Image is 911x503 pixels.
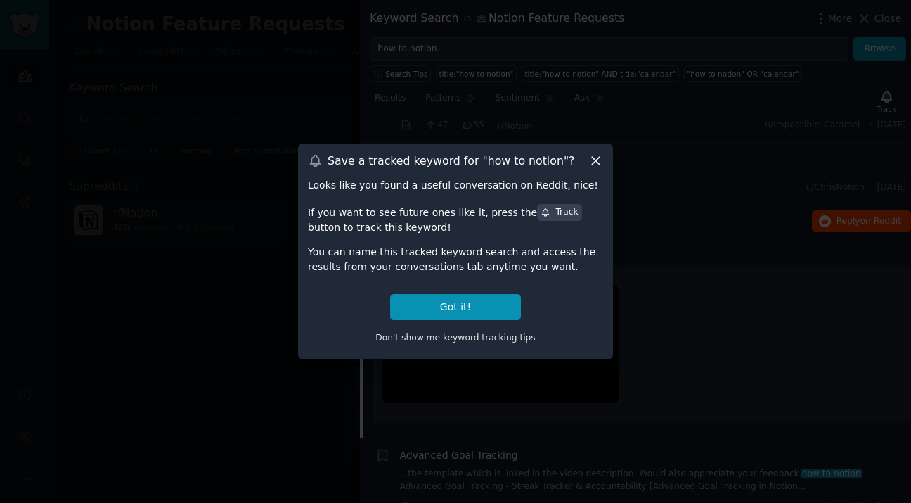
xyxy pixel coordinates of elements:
div: Looks like you found a useful conversation on Reddit, nice! [308,178,603,193]
div: If you want to see future ones like it, press the button to track this keyword! [308,203,603,235]
div: Track [541,206,578,219]
h3: Save a tracked keyword for " how to notion "? [328,153,574,168]
div: You can name this tracked keyword search and access the results from your conversations tab anyti... [308,245,603,274]
button: Got it! [390,294,521,320]
span: Don't show me keyword tracking tips [375,333,536,343]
